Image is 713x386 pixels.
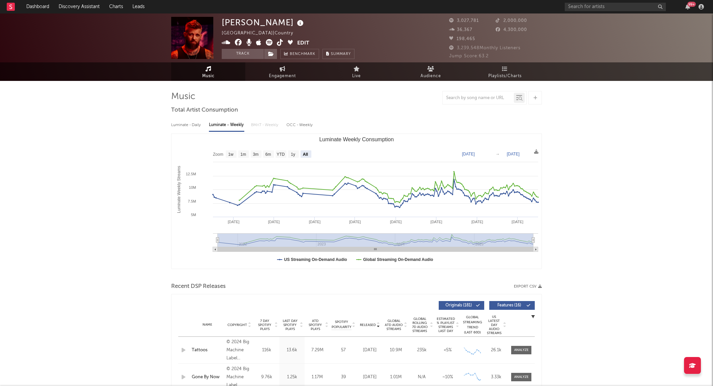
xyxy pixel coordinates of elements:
[192,322,223,327] div: Name
[421,72,441,80] span: Audience
[319,62,394,81] a: Live
[384,347,407,354] div: 10.9M
[410,347,433,354] div: 235k
[489,301,535,310] button: Features(16)
[266,152,271,157] text: 6m
[496,28,527,32] span: 4,300,000
[488,72,522,80] span: Playlists/Charts
[192,374,223,381] a: Gone By Now
[172,134,541,269] svg: Luminate Weekly Consumption
[209,119,244,131] div: Luminate - Weekly
[486,347,506,354] div: 26.1k
[384,319,403,331] span: Global ATD Audio Streams
[685,4,690,9] button: 99+
[309,220,321,224] text: [DATE]
[228,220,240,224] text: [DATE]
[449,37,475,41] span: 198,465
[436,374,459,381] div: ~ 10 %
[514,285,542,289] button: Export CSV
[269,72,296,80] span: Engagement
[284,257,347,262] text: US Streaming On-Demand Audio
[431,220,442,224] text: [DATE]
[306,374,328,381] div: 1.17M
[281,347,303,354] div: 13.6k
[188,199,196,203] text: 7.5M
[462,315,483,335] div: Global Streaming Trend (Last 60D)
[565,3,666,11] input: Search for artists
[256,347,278,354] div: 116k
[306,347,328,354] div: 7.29M
[222,29,301,37] div: [GEOGRAPHIC_DATA] | Country
[245,62,319,81] a: Engagement
[449,19,479,23] span: 3,027,781
[171,283,226,291] span: Recent DSP Releases
[322,49,354,59] button: Summary
[189,185,196,189] text: 10M
[171,119,202,131] div: Luminate - Daily
[436,347,459,354] div: <5%
[436,317,455,333] span: Estimated % Playlist Streams Last Day
[253,152,259,157] text: 3m
[462,152,475,156] text: [DATE]
[332,374,355,381] div: 39
[192,347,223,354] a: Tattoos
[186,172,196,176] text: 12.5M
[226,338,252,362] div: © 2024 Big Machine Label Group, LLC
[191,213,196,217] text: 5M
[222,17,305,28] div: [PERSON_NAME]
[268,220,280,224] text: [DATE]
[349,220,361,224] text: [DATE]
[449,46,521,50] span: 3,239,548 Monthly Listeners
[227,323,247,327] span: Copyright
[449,54,489,58] span: Jump Score: 63.2
[507,152,520,156] text: [DATE]
[363,257,433,262] text: Global Streaming On-Demand Audio
[471,220,483,224] text: [DATE]
[241,152,246,157] text: 1m
[213,152,223,157] text: Zoom
[468,62,542,81] a: Playlists/Charts
[384,374,407,381] div: 1.01M
[394,62,468,81] a: Audience
[410,374,433,381] div: N/A
[306,319,324,331] span: ATD Spotify Plays
[486,374,506,381] div: 3.33k
[319,137,394,142] text: Luminate Weekly Consumption
[443,303,474,307] span: Originals ( 181 )
[359,347,381,354] div: [DATE]
[277,152,285,157] text: YTD
[281,319,299,331] span: Last Day Spotify Plays
[439,301,484,310] button: Originals(181)
[486,315,502,335] span: US Latest Day Audio Streams
[280,49,319,59] a: Benchmark
[360,323,376,327] span: Released
[687,2,696,7] div: 99 +
[494,303,525,307] span: Features ( 16 )
[177,166,181,213] text: Luminate Weekly Streams
[332,347,355,354] div: 57
[511,220,523,224] text: [DATE]
[228,152,234,157] text: 1w
[359,374,381,381] div: [DATE]
[303,152,308,157] text: All
[291,152,295,157] text: 1y
[496,152,500,156] text: →
[390,220,402,224] text: [DATE]
[281,374,303,381] div: 1.25k
[449,28,472,32] span: 36,367
[256,374,278,381] div: 9.76k
[171,106,238,114] span: Total Artist Consumption
[202,72,215,80] span: Music
[332,320,351,330] span: Spotify Popularity
[171,62,245,81] a: Music
[222,49,264,59] button: Track
[496,19,527,23] span: 2,000,000
[290,50,315,58] span: Benchmark
[410,317,429,333] span: Global Rolling 7D Audio Streams
[331,52,351,56] span: Summary
[297,39,309,48] button: Edit
[286,119,313,131] div: OCC - Weekly
[256,319,274,331] span: 7 Day Spotify Plays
